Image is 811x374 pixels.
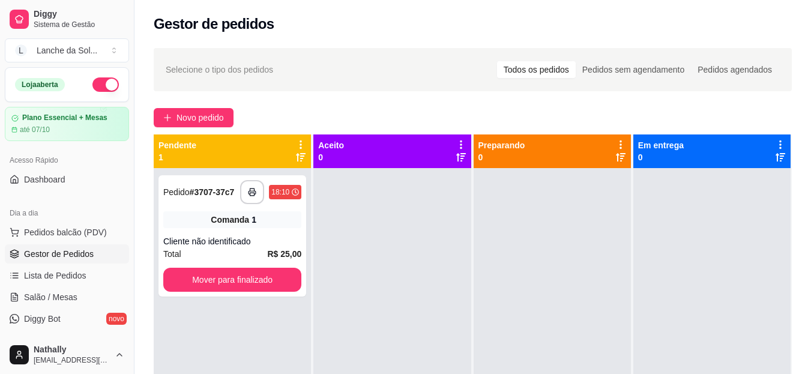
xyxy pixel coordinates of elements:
p: 0 [318,151,344,163]
article: até 07/10 [20,125,50,134]
span: Pedidos balcão (PDV) [24,226,107,238]
p: Pendente [158,139,196,151]
button: Novo pedido [154,108,234,127]
p: 1 [158,151,196,163]
span: Selecione o tipo dos pedidos [166,63,273,76]
a: Salão / Mesas [5,288,129,307]
div: Todos os pedidos [497,61,576,78]
span: Nathally [34,345,110,355]
p: 0 [478,151,525,163]
a: KDS [5,331,129,350]
p: Aceito [318,139,344,151]
button: Select a team [5,38,129,62]
span: Diggy Bot [24,313,61,325]
span: L [15,44,27,56]
span: KDS [24,334,41,346]
button: Nathally[EMAIL_ADDRESS][DOMAIN_NAME] [5,340,129,369]
div: Loja aberta [15,78,65,91]
button: Mover para finalizado [163,268,301,292]
span: Salão / Mesas [24,291,77,303]
button: Pedidos balcão (PDV) [5,223,129,242]
strong: R$ 25,00 [267,249,301,259]
a: Dashboard [5,170,129,189]
div: 1 [252,214,256,226]
p: Em entrega [638,139,684,151]
button: Alterar Status [92,77,119,92]
strong: # 3707-37c7 [190,187,235,197]
a: Lista de Pedidos [5,266,129,285]
div: 18:10 [271,187,289,197]
span: Gestor de Pedidos [24,248,94,260]
div: Dia a dia [5,204,129,223]
div: Acesso Rápido [5,151,129,170]
span: Sistema de Gestão [34,20,124,29]
article: Plano Essencial + Mesas [22,113,107,122]
a: DiggySistema de Gestão [5,5,129,34]
span: Lista de Pedidos [24,270,86,282]
p: 0 [638,151,684,163]
a: Diggy Botnovo [5,309,129,328]
span: [EMAIL_ADDRESS][DOMAIN_NAME] [34,355,110,365]
a: Plano Essencial + Mesasaté 07/10 [5,107,129,141]
span: Novo pedido [176,111,224,124]
div: Cliente não identificado [163,235,301,247]
span: plus [163,113,172,122]
div: Pedidos agendados [691,61,779,78]
a: Gestor de Pedidos [5,244,129,264]
div: Lanche da Sol ... [37,44,97,56]
span: Comanda [211,214,249,226]
span: Dashboard [24,173,65,185]
div: Pedidos sem agendamento [576,61,691,78]
span: Total [163,247,181,261]
span: Diggy [34,9,124,20]
span: Pedido [163,187,190,197]
p: Preparando [478,139,525,151]
h2: Gestor de pedidos [154,14,274,34]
